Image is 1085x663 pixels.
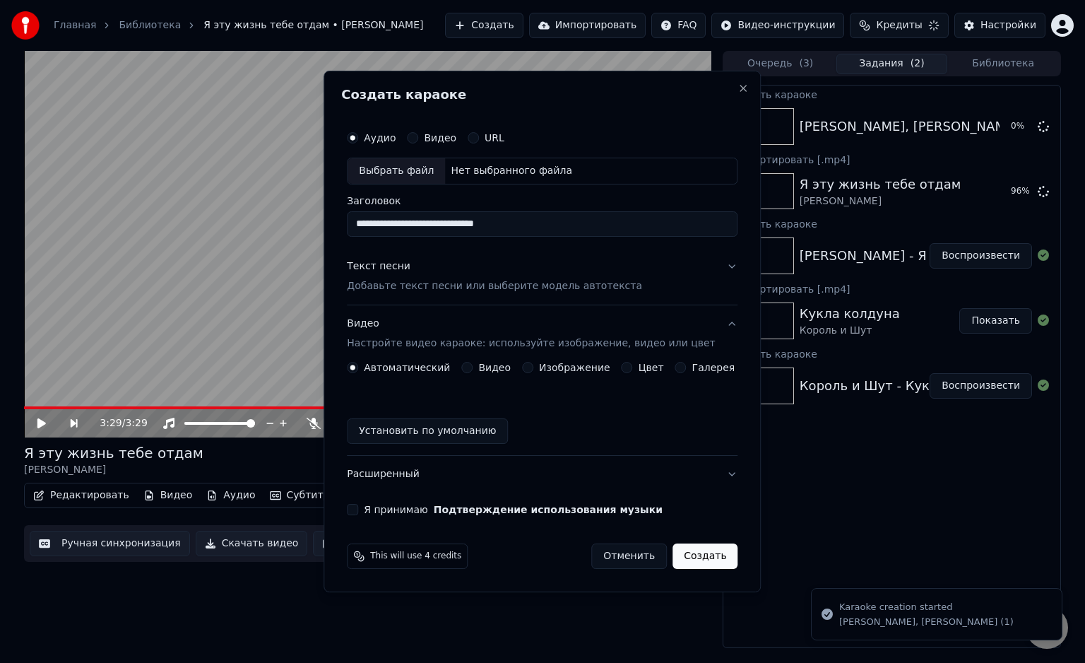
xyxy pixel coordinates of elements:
[347,362,737,455] div: ВидеоНастройте видео караоке: используйте изображение, видео или цвет
[539,363,610,372] label: Изображение
[347,305,737,362] button: ВидеоНастройте видео караоке: используйте изображение, видео или цвет
[370,551,461,562] span: This will use 4 credits
[347,317,715,351] div: Видео
[347,196,737,206] label: Заголовок
[364,363,450,372] label: Автоматический
[424,133,456,143] label: Видео
[364,133,396,143] label: Аудио
[485,133,504,143] label: URL
[348,158,445,184] div: Выбрать файл
[692,363,735,372] label: Галерея
[445,164,578,178] div: Нет выбранного файла
[591,544,667,569] button: Отменить
[347,248,737,305] button: Текст песниДобавьте текст песни или выберите модель автотекста
[478,363,511,372] label: Видео
[364,505,663,515] label: Я принимаю
[434,505,663,515] button: Я принимаю
[639,363,664,372] label: Цвет
[672,544,737,569] button: Создать
[347,418,508,444] button: Установить по умолчанию
[347,259,410,274] div: Текст песни
[347,279,642,293] p: Добавьте текст песни или выберите модель автотекста
[347,456,737,493] button: Расширенный
[347,336,715,351] p: Настройте видео караоке: используйте изображение, видео или цвет
[341,88,743,101] h2: Создать караоке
